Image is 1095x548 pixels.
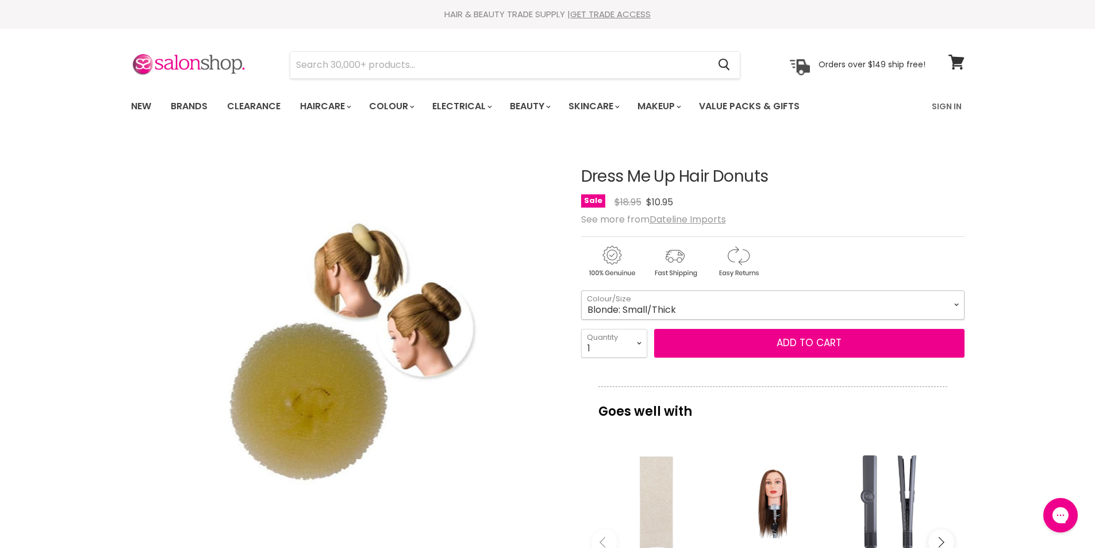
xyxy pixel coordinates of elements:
input: Search [290,52,709,78]
iframe: Gorgias live chat messenger [1038,494,1084,536]
p: Orders over $149 ship free! [819,59,925,70]
img: shipping.gif [644,244,705,279]
a: GET TRADE ACCESS [570,8,651,20]
a: New [122,94,160,118]
div: HAIR & BEAUTY TRADE SUPPLY | [117,9,979,20]
img: returns.gif [708,244,769,279]
a: Dateline Imports [650,213,726,226]
nav: Main [117,90,979,123]
ul: Main menu [122,90,867,123]
span: $18.95 [614,196,641,209]
a: Sign In [925,94,969,118]
button: Search [709,52,740,78]
p: Goes well with [598,386,947,424]
a: Value Packs & Gifts [690,94,808,118]
a: Brands [162,94,216,118]
a: Beauty [501,94,558,118]
span: $10.95 [646,196,673,209]
a: Haircare [291,94,358,118]
form: Product [290,51,740,79]
span: Sale [581,194,605,208]
a: Clearance [218,94,289,118]
a: Makeup [629,94,688,118]
img: genuine.gif [581,244,642,279]
a: Colour [360,94,421,118]
h1: Dress Me Up Hair Donuts [581,168,965,186]
span: Add to cart [777,336,842,350]
button: Add to cart [654,329,965,358]
select: Quantity [581,329,647,358]
a: Electrical [424,94,499,118]
span: See more from [581,213,726,226]
a: Skincare [560,94,627,118]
